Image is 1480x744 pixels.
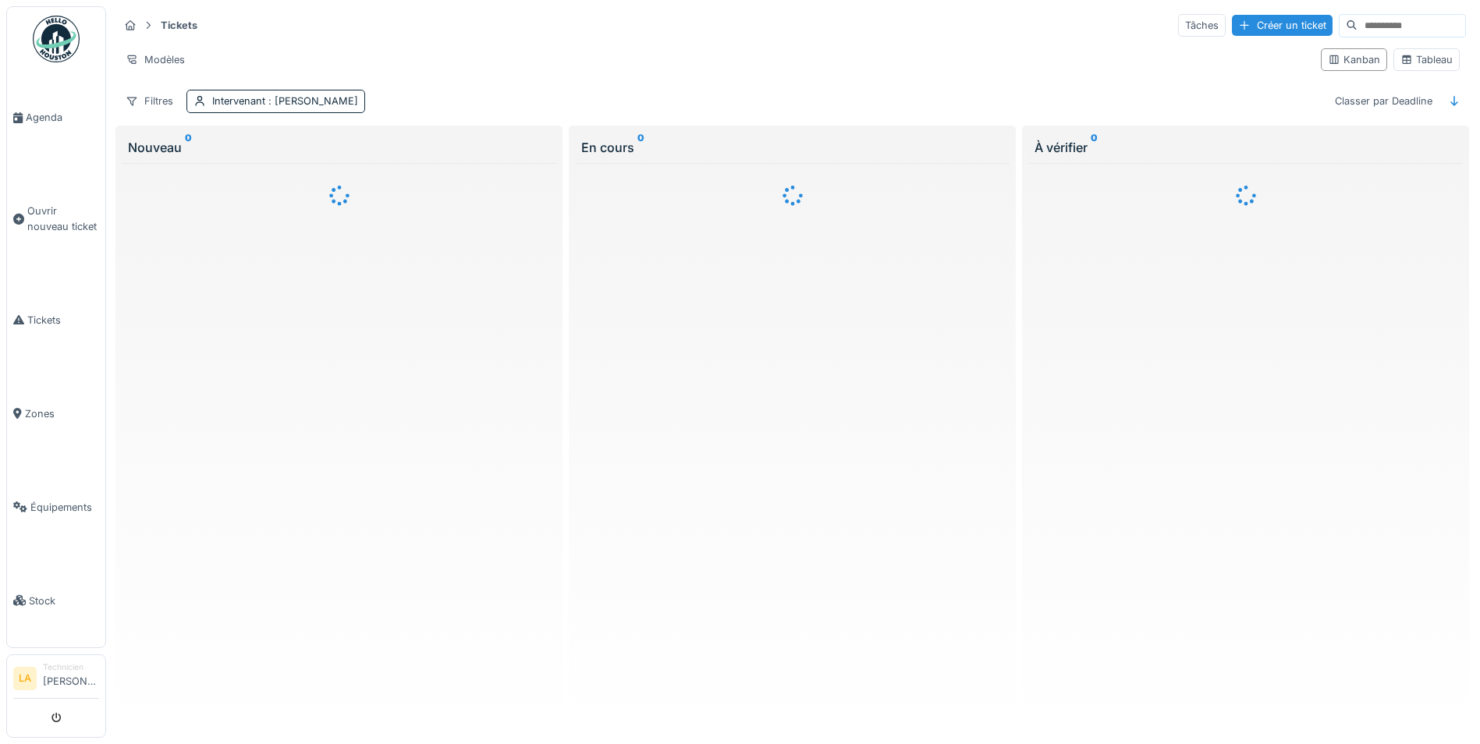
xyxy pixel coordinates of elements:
[637,138,644,157] sup: 0
[13,661,99,699] a: LA Technicien[PERSON_NAME]
[1328,90,1439,112] div: Classer par Deadline
[1091,138,1098,157] sup: 0
[1178,14,1226,37] div: Tâches
[13,667,37,690] li: LA
[119,48,192,71] div: Modèles
[43,661,99,695] li: [PERSON_NAME]
[1328,52,1380,67] div: Kanban
[7,460,105,554] a: Équipements
[185,138,192,157] sup: 0
[119,90,180,112] div: Filtres
[154,18,204,33] strong: Tickets
[1400,52,1453,67] div: Tableau
[27,204,99,233] span: Ouvrir nouveau ticket
[128,138,550,157] div: Nouveau
[7,554,105,647] a: Stock
[581,138,1003,157] div: En cours
[1232,15,1333,36] div: Créer un ticket
[26,110,99,125] span: Agenda
[33,16,80,62] img: Badge_color-CXgf-gQk.svg
[1035,138,1457,157] div: À vérifier
[43,661,99,673] div: Technicien
[212,94,358,108] div: Intervenant
[25,406,99,421] span: Zones
[265,95,358,107] span: : [PERSON_NAME]
[7,165,105,273] a: Ouvrir nouveau ticket
[27,313,99,328] span: Tickets
[30,500,99,515] span: Équipements
[29,593,99,608] span: Stock
[7,367,105,460] a: Zones
[7,273,105,367] a: Tickets
[7,71,105,165] a: Agenda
